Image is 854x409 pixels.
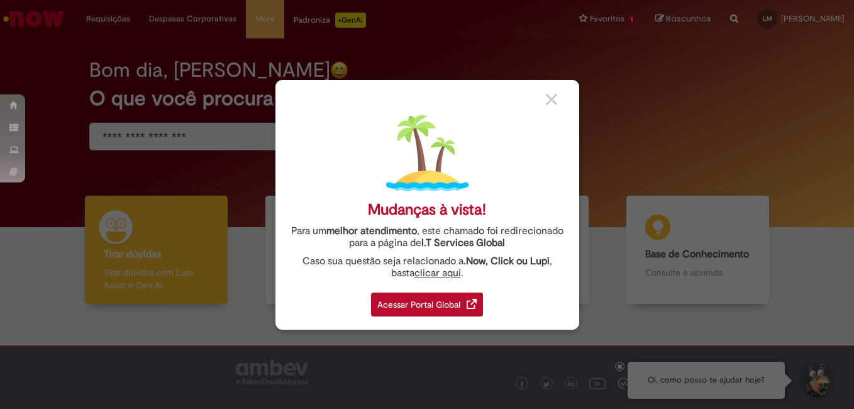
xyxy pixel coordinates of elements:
[421,230,505,249] a: I.T Services Global
[285,255,570,279] div: Caso sua questão seja relacionado a , basta .
[371,286,483,317] a: Acessar Portal Global
[386,112,469,194] img: island.png
[546,94,557,105] img: close_button_grey.png
[467,299,477,309] img: redirect_link.png
[463,255,550,267] strong: .Now, Click ou Lupi
[285,225,570,249] div: Para um , este chamado foi redirecionado para a página de
[326,225,417,237] strong: melhor atendimento
[414,260,461,279] a: clicar aqui
[368,201,486,219] div: Mudanças à vista!
[371,293,483,317] div: Acessar Portal Global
